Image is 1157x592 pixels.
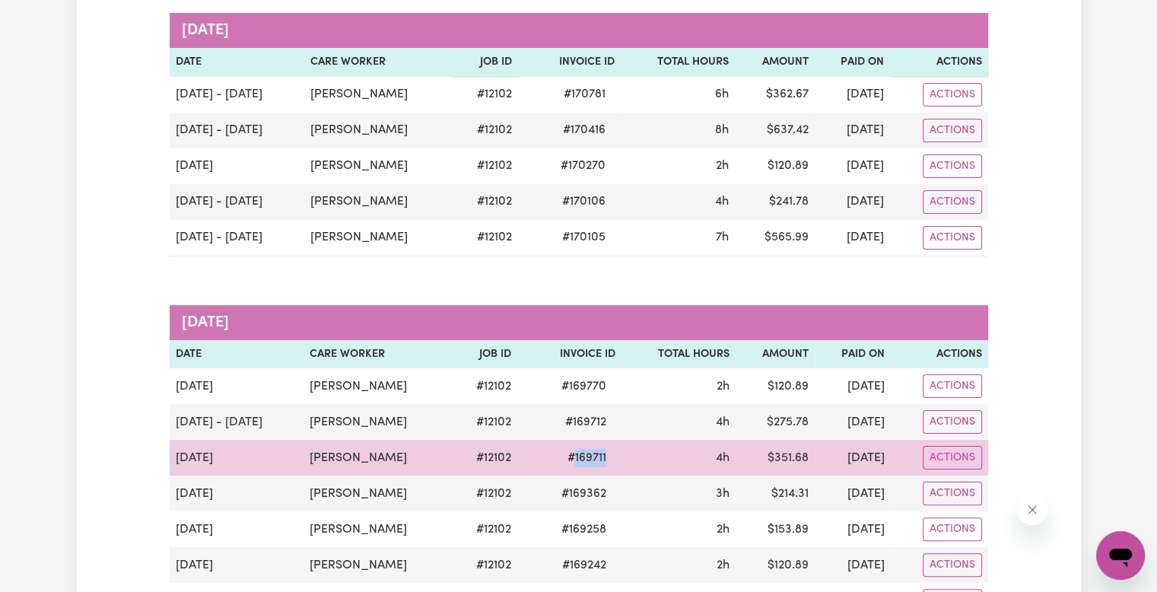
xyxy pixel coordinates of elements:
span: 2 hours [717,380,729,393]
button: Actions [923,154,982,178]
td: [DATE] [815,511,890,547]
button: Actions [923,446,982,469]
button: Actions [923,374,982,398]
td: [DATE] [170,547,304,583]
caption: [DATE] [170,13,988,48]
td: [PERSON_NAME] [304,184,453,220]
button: Actions [923,410,982,434]
td: [DATE] [170,368,304,404]
td: # 12102 [453,220,518,256]
td: [DATE] - [DATE] [170,113,304,148]
td: [PERSON_NAME] [304,511,453,547]
span: 2 hours [716,160,729,172]
td: [DATE] [815,368,890,404]
span: # 170781 [555,85,615,103]
td: [DATE] [815,404,890,440]
span: 3 hours [716,488,729,500]
th: Care Worker [304,48,453,77]
td: $ 241.78 [735,184,815,220]
td: # 12102 [453,440,517,476]
th: Date [170,48,304,77]
td: [DATE] - [DATE] [170,184,304,220]
th: Paid On [815,340,890,369]
td: $ 565.99 [735,220,815,256]
span: # 169770 [552,377,615,396]
button: Actions [923,190,982,214]
td: [DATE] [170,440,304,476]
span: # 169242 [553,556,615,574]
td: $ 120.89 [736,547,815,583]
td: [DATE] [815,220,891,256]
span: 6 hours [715,88,729,100]
td: $ 362.67 [735,77,815,113]
td: [DATE] [815,148,891,184]
td: $ 120.89 [735,148,815,184]
span: # 169712 [556,413,615,431]
span: # 169362 [552,485,615,503]
th: Total Hours [621,340,736,369]
td: [DATE] - [DATE] [170,220,304,256]
td: [DATE] [815,184,891,220]
span: # 170270 [551,157,615,175]
span: 4 hours [716,416,729,428]
td: # 12102 [453,404,517,440]
span: 4 hours [715,196,729,208]
td: # 12102 [453,511,517,547]
th: Amount [735,48,815,77]
button: Actions [923,119,982,142]
td: # 12102 [453,113,518,148]
th: Paid On [815,48,891,77]
span: 8 hours [715,124,729,136]
th: Date [170,340,304,369]
button: Actions [923,482,982,505]
td: [DATE] [815,113,891,148]
span: 4 hours [716,452,729,464]
td: [DATE] - [DATE] [170,77,304,113]
td: [PERSON_NAME] [304,220,453,256]
th: Job ID [453,340,517,369]
td: [DATE] [815,77,891,113]
td: [PERSON_NAME] [304,547,453,583]
span: # 170105 [553,228,615,247]
span: # 170106 [553,193,615,211]
th: Invoice ID [518,48,621,77]
td: # 12102 [453,547,517,583]
span: 2 hours [717,524,729,536]
td: $ 351.68 [736,440,815,476]
td: # 12102 [453,368,517,404]
th: Amount [736,340,815,369]
td: $ 120.89 [736,368,815,404]
span: 2 hours [717,559,729,571]
td: [PERSON_NAME] [304,476,453,511]
td: $ 637.42 [735,113,815,148]
td: [DATE] - [DATE] [170,404,304,440]
td: [DATE] [815,440,890,476]
td: # 12102 [453,77,518,113]
button: Actions [923,83,982,107]
span: # 169258 [552,520,615,539]
button: Actions [923,517,982,541]
td: [DATE] [170,148,304,184]
td: # 12102 [453,148,518,184]
td: [PERSON_NAME] [304,368,453,404]
td: [PERSON_NAME] [304,404,453,440]
td: # 12102 [453,476,517,511]
td: [DATE] [170,511,304,547]
span: Need any help? [9,11,92,23]
td: [DATE] [815,547,890,583]
th: Care Worker [304,340,453,369]
td: $ 153.89 [736,511,815,547]
td: $ 214.31 [736,476,815,511]
span: 7 hours [716,231,729,243]
span: # 169711 [558,449,615,467]
iframe: Close message [1017,495,1047,525]
td: $ 275.78 [736,404,815,440]
iframe: Button to launch messaging window [1096,531,1145,580]
td: [DATE] [815,476,890,511]
th: Actions [891,340,988,369]
td: [PERSON_NAME] [304,77,453,113]
td: [DATE] [170,476,304,511]
td: [PERSON_NAME] [304,148,453,184]
th: Invoice ID [517,340,621,369]
button: Actions [923,226,982,250]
